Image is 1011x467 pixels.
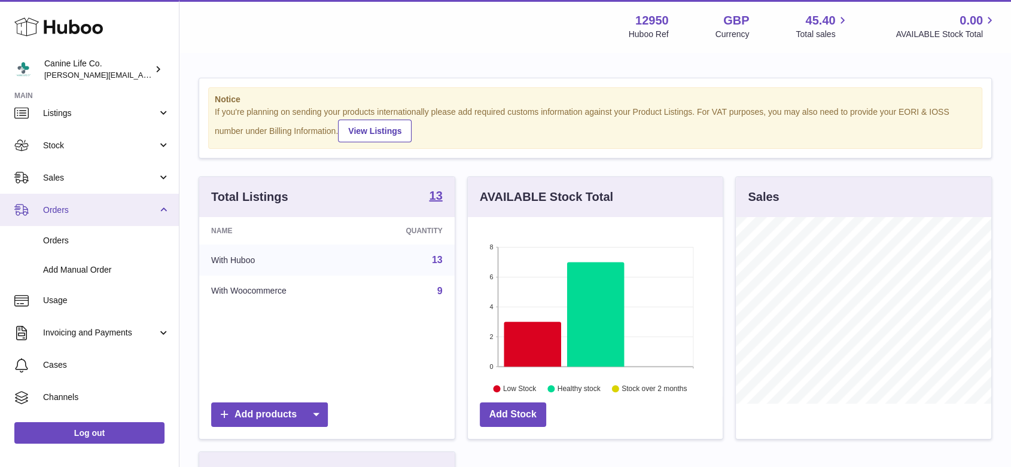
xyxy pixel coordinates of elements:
h3: AVAILABLE Stock Total [480,189,613,205]
a: 13 [432,255,443,265]
td: With Huboo [199,245,358,276]
h3: Total Listings [211,189,288,205]
a: 45.40 Total sales [796,13,849,40]
a: View Listings [338,120,412,142]
text: 8 [489,243,493,251]
span: Channels [43,392,170,403]
text: Stock over 2 months [622,384,687,393]
span: Listings [43,108,157,119]
span: Usage [43,295,170,306]
span: 0.00 [960,13,983,29]
td: With Woocommerce [199,276,358,307]
h3: Sales [748,189,779,205]
img: kevin@clsgltd.co.uk [14,60,32,78]
span: [PERSON_NAME][EMAIL_ADDRESS][DOMAIN_NAME] [44,70,240,80]
div: Currency [715,29,750,40]
span: Orders [43,235,170,246]
text: Low Stock [503,384,537,393]
span: Orders [43,204,157,216]
a: Add products [211,402,328,427]
th: Name [199,217,358,245]
strong: GBP [723,13,749,29]
a: 0.00 AVAILABLE Stock Total [896,13,997,40]
div: If you're planning on sending your products internationally please add required customs informati... [215,106,976,142]
strong: 13 [429,190,442,202]
a: 9 [437,286,443,296]
th: Quantity [358,217,455,245]
span: Sales [43,172,157,184]
strong: 12950 [635,13,669,29]
span: Invoicing and Payments [43,327,157,338]
strong: Notice [215,94,976,105]
text: 2 [489,333,493,340]
text: 6 [489,273,493,280]
span: Add Manual Order [43,264,170,276]
a: 13 [429,190,442,204]
span: Total sales [796,29,849,40]
text: 4 [489,303,493,310]
span: 45.40 [805,13,835,29]
text: 0 [489,363,493,370]
span: Cases [43,359,170,371]
span: Stock [43,140,157,151]
div: Huboo Ref [629,29,669,40]
span: AVAILABLE Stock Total [896,29,997,40]
text: Healthy stock [558,384,601,393]
a: Log out [14,422,165,444]
a: Add Stock [480,402,546,427]
div: Canine Life Co. [44,58,152,81]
